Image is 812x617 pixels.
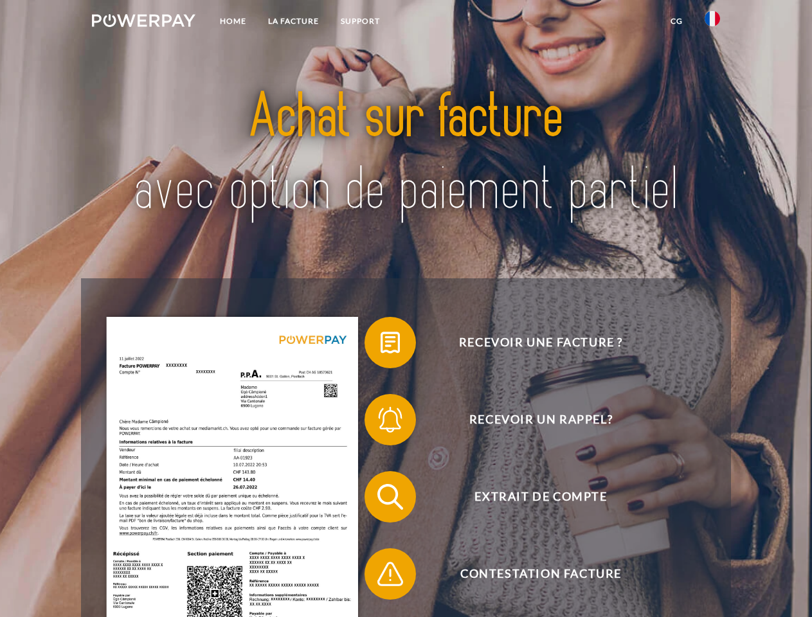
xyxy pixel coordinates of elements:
[92,14,195,27] img: logo-powerpay-white.svg
[330,10,391,33] a: Support
[365,317,699,368] button: Recevoir une facture ?
[123,62,689,246] img: title-powerpay_fr.svg
[374,404,406,436] img: qb_bell.svg
[374,558,406,590] img: qb_warning.svg
[209,10,257,33] a: Home
[365,394,699,445] button: Recevoir un rappel?
[383,471,698,523] span: Extrait de compte
[365,471,699,523] button: Extrait de compte
[383,548,698,600] span: Contestation Facture
[383,317,698,368] span: Recevoir une facture ?
[365,548,699,600] button: Contestation Facture
[257,10,330,33] a: LA FACTURE
[705,11,720,26] img: fr
[374,326,406,359] img: qb_bill.svg
[383,394,698,445] span: Recevoir un rappel?
[374,481,406,513] img: qb_search.svg
[660,10,694,33] a: CG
